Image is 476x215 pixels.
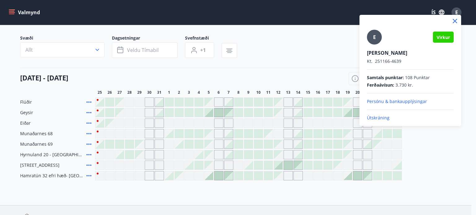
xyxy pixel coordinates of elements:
p: Útskráning [367,115,454,121]
p: 251166-4639 [367,58,454,64]
p: Persónu & bankaupplýsingar [367,98,454,105]
span: 3.730 kr. [395,82,413,88]
span: 108 Punktar [405,75,430,81]
span: Kt. [367,58,372,64]
span: E [373,34,376,41]
span: Virkur [437,34,450,40]
p: [PERSON_NAME] [367,49,454,56]
span: Ferðaávísun : [367,82,394,88]
span: Samtals punktar : [367,75,404,81]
